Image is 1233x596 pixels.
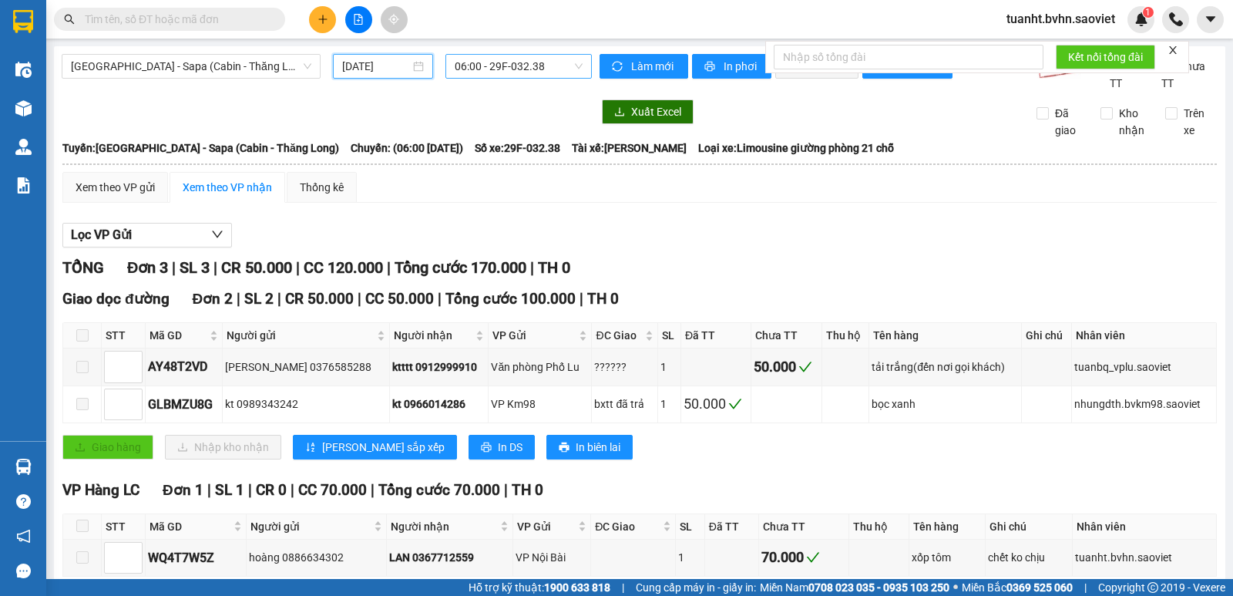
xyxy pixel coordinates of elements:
[678,549,702,566] div: 1
[724,58,759,75] span: In phơi
[692,54,771,79] button: printerIn phơi
[1068,49,1143,66] span: Kết nối tổng đài
[953,584,958,591] span: ⚪️
[455,55,582,78] span: 06:00 - 29F-032.38
[595,518,660,535] span: ĐC Giao
[146,386,223,423] td: GLBMZU8G
[681,323,751,349] th: Đã TT
[317,14,328,25] span: plus
[148,357,220,376] div: AY48T2VD
[658,323,681,349] th: SL
[388,14,399,25] span: aim
[559,442,569,454] span: printer
[512,481,543,499] span: TH 0
[371,481,375,499] span: |
[351,140,463,157] span: Chuyến: (06:00 [DATE])
[544,581,610,594] strong: 1900 633 818
[1143,7,1154,18] sup: 1
[475,140,560,157] span: Số xe: 29F-032.38
[225,359,387,375] div: [PERSON_NAME] 0376585288
[594,359,655,375] div: ??????
[1113,105,1153,139] span: Kho nhận
[1147,582,1158,593] span: copyright
[148,395,220,414] div: GLBMZU8G
[322,439,445,456] span: [PERSON_NAME] sắp xếp
[994,9,1127,29] span: tuanht.bvhn.saoviet
[62,142,339,154] b: Tuyến: [GEOGRAPHIC_DATA] - Sapa (Cabin - Thăng Long)
[146,540,247,577] td: WQ4T7W5Z
[594,396,655,412] div: bxtt đã trả
[15,62,32,78] img: warehouse-icon
[1204,12,1218,26] span: caret-down
[498,439,522,456] span: In DS
[986,514,1073,540] th: Ghi chú
[538,258,570,277] span: TH 0
[277,290,281,308] span: |
[684,393,748,415] div: 50.000
[127,258,168,277] span: Đơn 3
[1167,45,1178,56] span: close
[596,327,642,344] span: ĐC Giao
[387,258,391,277] span: |
[207,481,211,499] span: |
[445,290,576,308] span: Tổng cước 100.000
[1006,581,1073,594] strong: 0369 525 060
[504,481,508,499] span: |
[988,549,1070,566] div: chết ko chịu
[491,359,589,375] div: Văn phòng Phố Lu
[150,518,230,535] span: Mã GD
[62,290,170,308] span: Giao dọc đường
[774,45,1043,69] input: Nhập số tổng đài
[912,549,982,566] div: xốp tôm
[163,481,203,499] span: Đơn 1
[183,179,272,196] div: Xem theo VP nhận
[751,323,821,349] th: Chưa TT
[909,514,985,540] th: Tên hàng
[293,435,457,460] button: sort-ascending[PERSON_NAME] sắp xếp
[1022,323,1072,349] th: Ghi chú
[285,290,354,308] span: CR 50.000
[391,518,497,535] span: Người nhận
[660,359,678,375] div: 1
[869,323,1022,349] th: Tên hàng
[15,100,32,116] img: warehouse-icon
[378,481,500,499] span: Tổng cước 70.000
[438,290,442,308] span: |
[489,349,592,386] td: Văn phòng Phố Lu
[849,514,910,540] th: Thu hộ
[365,290,434,308] span: CC 50.000
[1084,579,1087,596] span: |
[698,140,894,157] span: Loại xe: Limousine giường phòng 21 chỗ
[872,396,1019,412] div: bọc xanh
[221,258,292,277] span: CR 50.000
[1074,359,1214,375] div: tuanbq_vplu.saoviet
[761,547,846,568] div: 70.000
[1197,6,1224,33] button: caret-down
[1074,396,1214,412] div: nhungdth.bvkm98.saoviet
[193,290,233,308] span: Đơn 2
[15,139,32,155] img: warehouse-icon
[676,514,705,540] th: SL
[180,258,210,277] span: SL 3
[62,258,104,277] span: TỔNG
[546,435,633,460] button: printerIn biên lai
[305,442,316,454] span: sort-ascending
[491,396,589,412] div: VP Km98
[1049,105,1089,139] span: Đã giao
[600,54,688,79] button: syncLàm mới
[481,442,492,454] span: printer
[102,514,146,540] th: STT
[614,106,625,119] span: download
[15,177,32,194] img: solution-icon
[150,327,207,344] span: Mã GD
[256,481,287,499] span: CR 0
[760,579,949,596] span: Miền Nam
[71,55,311,78] span: Hà Nội - Sapa (Cabin - Thăng Long)
[146,349,223,386] td: AY48T2VD
[237,290,240,308] span: |
[62,223,232,247] button: Lọc VP Gửi
[211,228,223,241] span: down
[1075,549,1214,566] div: tuanht.bvhn.saoviet
[636,579,756,596] span: Cung cấp máy in - giấy in:
[580,290,583,308] span: |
